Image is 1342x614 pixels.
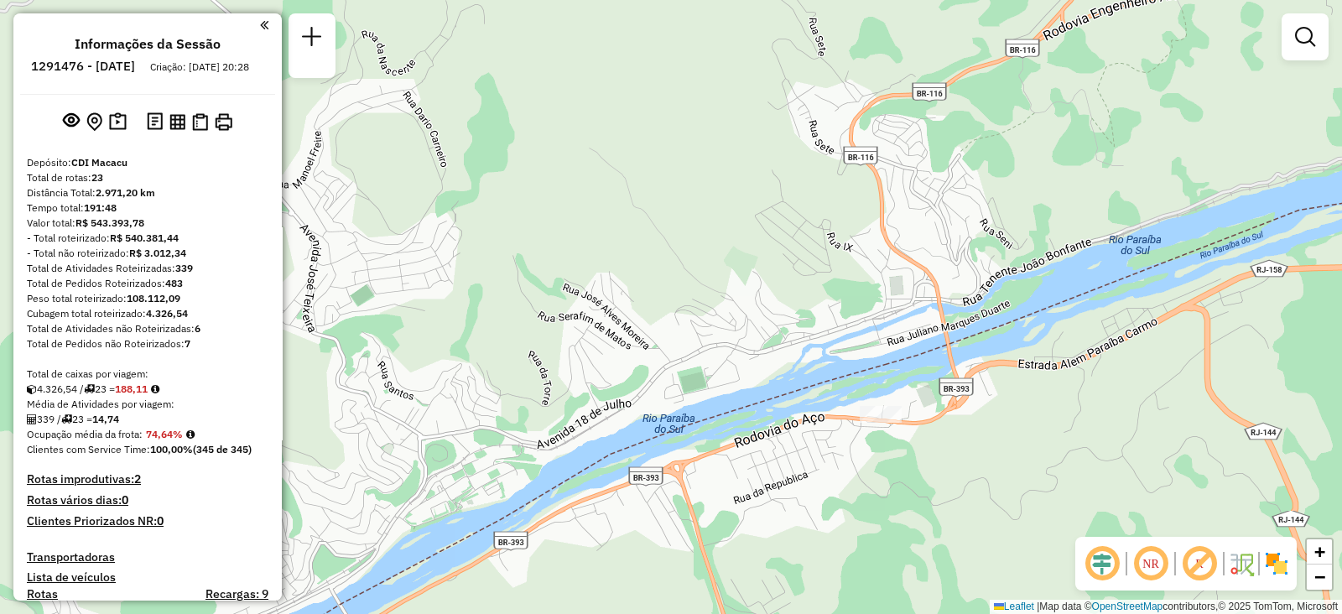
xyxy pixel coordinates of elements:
strong: R$ 543.393,78 [75,216,144,229]
div: Peso total roteirizado: [27,291,268,306]
a: Rotas [27,587,58,601]
div: Atividade não roteirizada - RESTAURANTE E LANCHONETE ADRARI LTDA [860,406,902,423]
div: - Total roteirizado: [27,231,268,246]
strong: 14,74 [92,413,119,425]
strong: 483 [165,277,183,289]
h4: Lista de veículos [27,570,268,585]
div: Total de caixas por viagem: [27,367,268,382]
button: Visualizar Romaneio [189,110,211,134]
div: Criação: [DATE] 20:28 [143,60,256,75]
div: Distância Total: [27,185,268,200]
strong: 100,00% [150,443,193,455]
div: Total de rotas: [27,170,268,185]
strong: 2.971,20 km [96,186,155,199]
strong: 108.112,09 [127,292,180,304]
strong: CDI Macacu [71,156,127,169]
strong: 0 [157,513,164,528]
a: Exibir filtros [1288,20,1322,54]
span: | [1037,601,1039,612]
a: Leaflet [994,601,1034,612]
div: Total de Pedidos não Roteirizados: [27,336,268,351]
h4: Rotas improdutivas: [27,472,268,487]
strong: 6 [195,322,200,335]
button: Exibir sessão original [60,108,83,135]
span: Exibir rótulo [1179,544,1220,584]
div: Total de Atividades Roteirizadas: [27,261,268,276]
a: Nova sessão e pesquisa [295,20,329,58]
div: Tempo total: [27,200,268,216]
button: Imprimir Rotas [211,110,236,134]
h4: Rotas vários dias: [27,493,268,507]
strong: R$ 3.012,34 [129,247,186,259]
div: Map data © contributors,© 2025 TomTom, Microsoft [990,600,1342,614]
span: Ocultar NR [1131,544,1171,584]
strong: 23 [91,171,103,184]
i: Total de rotas [61,414,72,424]
div: Total de Atividades não Roteirizadas: [27,321,268,336]
strong: 74,64% [146,428,183,440]
strong: 0 [122,492,128,507]
strong: 191:48 [84,201,117,214]
h4: Transportadoras [27,550,268,565]
h6: 1291476 - [DATE] [31,59,135,74]
strong: 2 [134,471,141,487]
a: Clique aqui para minimizar o painel [260,15,268,34]
button: Logs desbloquear sessão [143,109,166,135]
i: Meta Caixas/viagem: 221,80 Diferença: -33,69 [151,384,159,394]
div: 339 / 23 = [27,412,268,427]
h4: Recargas: 9 [205,587,268,601]
div: Depósito: [27,155,268,170]
a: OpenStreetMap [1092,601,1163,612]
i: Total de Atividades [27,414,37,424]
i: Total de rotas [84,384,95,394]
span: − [1314,566,1325,587]
span: Ocultar deslocamento [1082,544,1122,584]
strong: 4.326,54 [146,307,188,320]
img: Fluxo de ruas [1228,550,1255,577]
strong: 7 [185,337,190,350]
span: Clientes com Service Time: [27,443,150,455]
div: Total de Pedidos Roteirizados: [27,276,268,291]
strong: 188,11 [115,382,148,395]
span: Ocupação média da frota: [27,428,143,440]
h4: Clientes Priorizados NR: [27,514,268,528]
button: Painel de Sugestão [106,109,130,135]
button: Visualizar relatório de Roteirização [166,110,189,133]
div: 4.326,54 / 23 = [27,382,268,397]
strong: R$ 540.381,44 [110,232,179,244]
i: Cubagem total roteirizado [27,384,37,394]
button: Centralizar mapa no depósito ou ponto de apoio [83,109,106,135]
span: + [1314,541,1325,562]
em: Média calculada utilizando a maior ocupação (%Peso ou %Cubagem) de cada rota da sessão. Rotas cro... [186,429,195,440]
div: Média de Atividades por viagem: [27,397,268,412]
a: Zoom out [1307,565,1332,590]
div: - Total não roteirizado: [27,246,268,261]
a: Zoom in [1307,539,1332,565]
strong: (345 de 345) [193,443,252,455]
img: Exibir/Ocultar setores [1263,550,1290,577]
div: Cubagem total roteirizado: [27,306,268,321]
strong: 339 [175,262,193,274]
h4: Informações da Sessão [75,36,221,52]
div: Valor total: [27,216,268,231]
